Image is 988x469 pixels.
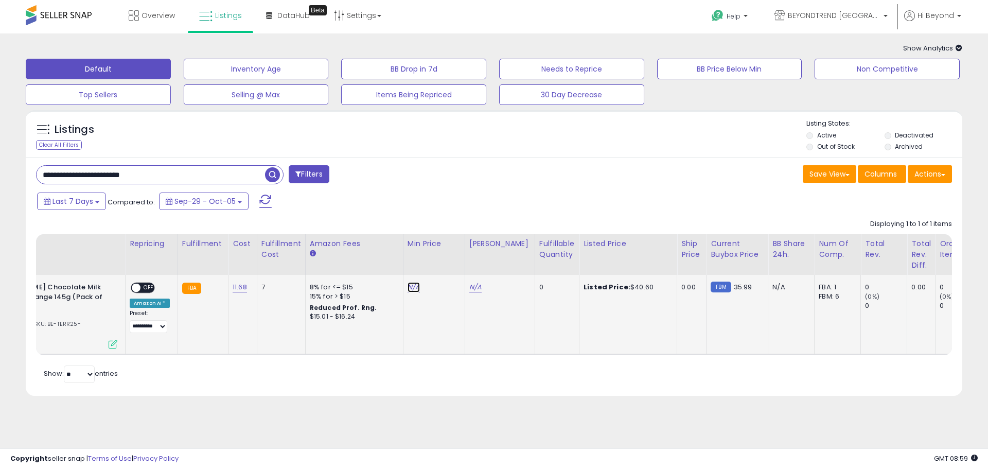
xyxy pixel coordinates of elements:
[133,454,179,463] a: Privacy Policy
[469,282,482,292] a: N/A
[261,283,297,292] div: 7
[182,283,201,294] small: FBA
[895,142,923,151] label: Archived
[865,301,907,310] div: 0
[159,193,249,210] button: Sep-29 - Oct-05
[341,84,486,105] button: Items Being Repriced
[918,10,954,21] span: Hi Beyond
[130,299,170,308] div: Amazon AI *
[681,238,702,260] div: Ship Price
[806,119,962,129] p: Listing States:
[52,196,93,206] span: Last 7 Days
[310,249,316,258] small: Amazon Fees.
[174,196,236,206] span: Sep-29 - Oct-05
[817,142,855,151] label: Out of Stock
[233,238,253,249] div: Cost
[584,282,630,292] b: Listed Price:
[310,283,395,292] div: 8% for <= $15
[310,238,399,249] div: Amazon Fees
[911,238,931,271] div: Total Rev. Diff.
[940,292,954,301] small: (0%)
[130,238,173,249] div: Repricing
[108,197,155,207] span: Compared to:
[772,283,806,292] div: N/A
[703,2,758,33] a: Help
[904,10,961,33] a: Hi Beyond
[734,282,752,292] span: 35.99
[803,165,856,183] button: Save View
[539,283,571,292] div: 0
[819,238,856,260] div: Num of Comp.
[865,283,907,292] div: 0
[711,9,724,22] i: Get Help
[711,282,731,292] small: FBM
[819,292,853,301] div: FBM: 6
[940,238,977,260] div: Ordered Items
[940,283,981,292] div: 0
[55,123,94,137] h5: Listings
[184,84,329,105] button: Selling @ Max
[539,238,575,260] div: Fulfillable Quantity
[815,59,960,79] button: Non Competitive
[788,10,880,21] span: BEYONDTREND [GEOGRAPHIC_DATA]
[26,84,171,105] button: Top Sellers
[858,165,906,183] button: Columns
[310,312,395,321] div: $15.01 - $16.24
[865,238,903,260] div: Total Rev.
[215,10,242,21] span: Listings
[895,131,933,140] label: Deactivated
[908,165,952,183] button: Actions
[26,59,171,79] button: Default
[870,219,952,229] div: Displaying 1 to 1 of 1 items
[819,283,853,292] div: FBA: 1
[37,193,106,210] button: Last 7 Days
[310,292,395,301] div: 15% for > $15
[140,284,157,292] span: OFF
[341,59,486,79] button: BB Drop in 7d
[408,238,461,249] div: Min Price
[88,454,132,463] a: Terms of Use
[584,283,669,292] div: $40.60
[233,282,247,292] a: 11.68
[934,454,978,463] span: 2025-10-13 08:59 GMT
[911,283,927,292] div: 0.00
[711,238,764,260] div: Current Buybox Price
[903,43,962,53] span: Show Analytics
[681,283,698,292] div: 0.00
[469,238,531,249] div: [PERSON_NAME]
[182,238,224,249] div: Fulfillment
[727,12,740,21] span: Help
[184,59,329,79] button: Inventory Age
[10,454,48,463] strong: Copyright
[130,310,170,333] div: Preset:
[408,282,420,292] a: N/A
[657,59,802,79] button: BB Price Below Min
[865,292,879,301] small: (0%)
[44,369,118,378] span: Show: entries
[36,140,82,150] div: Clear All Filters
[261,238,301,260] div: Fulfillment Cost
[864,169,897,179] span: Columns
[310,303,377,312] b: Reduced Prof. Rng.
[940,301,981,310] div: 0
[142,10,175,21] span: Overview
[309,5,327,15] div: Tooltip anchor
[499,84,644,105] button: 30 Day Decrease
[817,131,836,140] label: Active
[772,238,810,260] div: BB Share 24h.
[499,59,644,79] button: Needs to Reprice
[10,454,179,464] div: seller snap | |
[277,10,310,21] span: DataHub
[584,238,673,249] div: Listed Price
[289,165,329,183] button: Filters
